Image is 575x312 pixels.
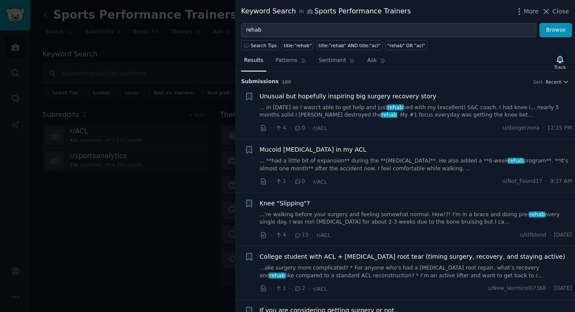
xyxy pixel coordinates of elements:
[260,157,572,172] a: ... **had a little bit of expansion** during the **[MEDICAL_DATA]**. He also added a **6-weekreha...
[289,123,291,133] span: ·
[546,79,569,85] button: Recent
[546,178,547,185] span: ·
[299,8,304,16] span: in
[317,40,382,50] a: title:"rehab" AND title:"acl"
[313,286,327,292] span: r/ACL
[308,123,310,133] span: ·
[260,211,572,226] a: ...'re walking before your surgery and feeling somewhat normal. How!?! I'm in a brace and doing p...
[270,177,272,186] span: ·
[282,79,291,84] span: 100
[275,231,286,239] span: 4
[275,124,286,132] span: 4
[294,124,305,132] span: 0
[308,177,310,186] span: ·
[386,40,427,50] a: "rehab" OR "acl"
[319,57,346,65] span: Sentiment
[515,7,539,16] button: More
[554,231,572,239] span: [DATE]
[549,285,551,292] span: ·
[289,177,291,186] span: ·
[520,231,546,239] span: u/stlblond
[275,285,286,292] span: 1
[260,145,366,154] a: Mucoid [MEDICAL_DATA] in my ACL
[270,284,272,293] span: ·
[542,124,544,132] span: ·
[294,231,308,239] span: 13
[546,79,561,85] span: Recent
[289,231,291,240] span: ·
[317,232,331,238] span: r/ACL
[313,125,327,131] span: r/ACL
[260,264,572,279] a: ...ake surgery more complicated? * For anyone who’s had a [MEDICAL_DATA] root repair, what’s reco...
[244,57,263,65] span: Results
[364,54,389,71] a: Ask
[487,285,546,292] span: u/New_Vermicelli7368
[260,252,565,261] a: College student with ACL + [MEDICAL_DATA] root tear (timing surgery, recovery, and staying active)
[270,231,272,240] span: ·
[294,285,305,292] span: 2
[272,54,309,71] a: Patterns
[241,78,279,86] span: Submission s
[275,178,286,185] span: 1
[269,273,286,279] span: rehab
[270,123,272,133] span: ·
[241,23,536,38] input: Try a keyword related to your business
[260,199,310,208] a: Knee "Slipping"?
[554,285,572,292] span: [DATE]
[241,54,266,71] a: Results
[554,64,566,70] div: Track
[260,92,437,101] a: Unusual but hopefully inspiring big surgery recovery story
[381,112,398,118] span: rehab
[552,7,569,16] span: Close
[313,179,327,185] span: r/ACL
[542,7,569,16] button: Close
[524,7,539,16] span: More
[275,57,297,65] span: Patterns
[319,42,381,49] div: title:"rehab" AND title:"acl"
[549,231,551,239] span: ·
[551,53,569,71] button: Track
[502,178,542,185] span: u/Not_Found17
[251,42,277,49] span: Search Tips
[289,284,291,293] span: ·
[387,42,425,49] div: "rehab" OR "acl"
[547,124,572,132] span: 12:15 PM
[284,42,312,49] div: title:"rehab"
[550,178,572,185] span: 9:37 AM
[311,231,313,240] span: ·
[533,79,543,85] div: Sort
[539,23,572,38] button: Browse
[503,124,539,132] span: u/dangerzona
[282,40,314,50] a: title:"rehab"
[260,104,572,119] a: ... in [DATE] so I wasn't able to get help and justrehabbed with my (excellent) S&C coach. I had ...
[316,54,358,71] a: Sentiment
[241,6,411,17] div: Keyword Search Sports Performance Trainers
[529,211,546,218] span: rehab
[294,178,305,185] span: 0
[308,284,310,293] span: ·
[367,57,377,65] span: Ask
[387,104,404,110] span: rehab
[241,40,279,50] button: Search Tips
[507,158,524,164] span: rehab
